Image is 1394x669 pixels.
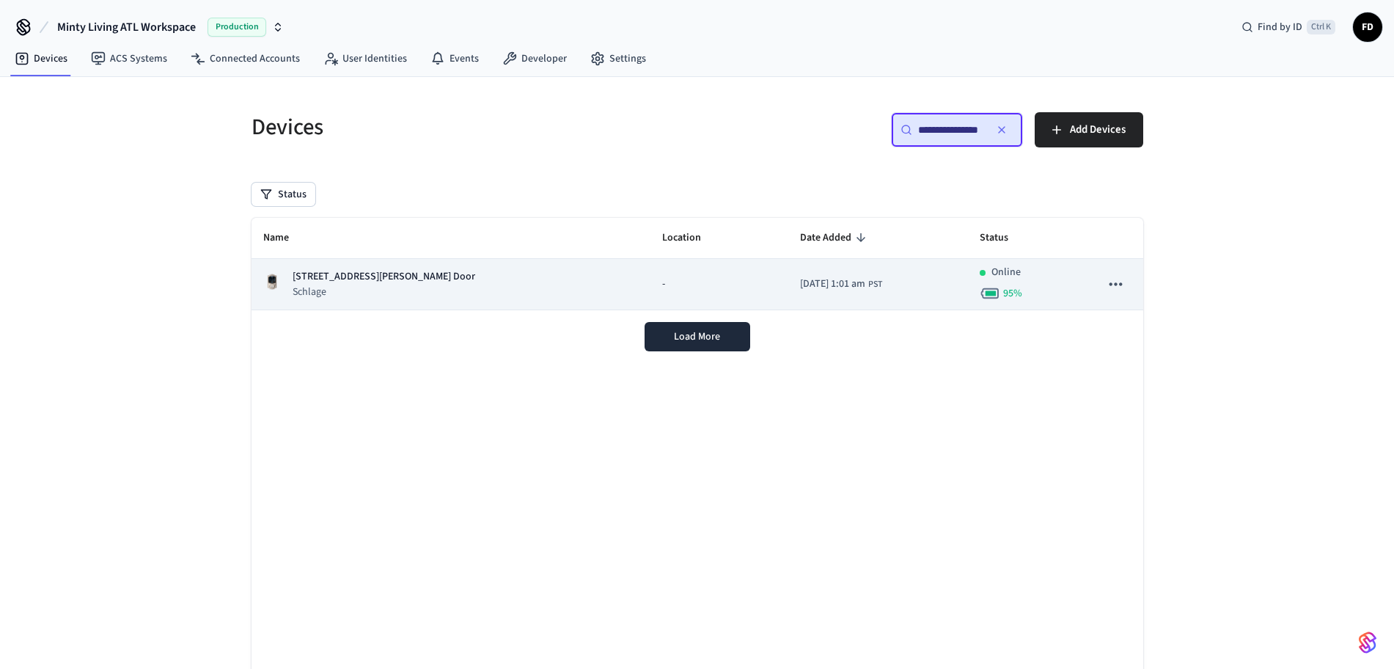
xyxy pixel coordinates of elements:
div: Find by IDCtrl K [1230,14,1347,40]
div: Asia/Manila [800,277,882,292]
button: Load More [645,322,750,351]
span: Minty Living ATL Workspace [57,18,196,36]
a: Events [419,45,491,72]
a: Settings [579,45,658,72]
img: Schlage Sense Smart Deadbolt with Camelot Trim, Front [263,273,281,290]
a: Developer [491,45,579,72]
table: sticky table [252,218,1143,310]
span: Name [263,227,308,249]
button: FD [1353,12,1382,42]
a: Connected Accounts [179,45,312,72]
span: PST [868,278,882,291]
p: [STREET_ADDRESS][PERSON_NAME] Door [293,269,475,285]
span: FD [1354,14,1381,40]
span: Add Devices [1070,120,1126,139]
a: Devices [3,45,79,72]
span: Status [980,227,1027,249]
p: Online [991,265,1021,280]
span: Date Added [800,227,870,249]
button: Status [252,183,315,206]
span: [DATE] 1:01 am [800,277,865,292]
button: Add Devices [1035,112,1143,147]
span: 95 % [1003,286,1022,301]
a: ACS Systems [79,45,179,72]
a: User Identities [312,45,419,72]
span: - [662,277,665,292]
span: Ctrl K [1307,20,1335,34]
span: Location [662,227,720,249]
span: Production [208,18,266,37]
h5: Devices [252,112,689,142]
p: Schlage [293,285,475,299]
span: Load More [674,329,720,344]
span: Find by ID [1258,20,1302,34]
img: SeamLogoGradient.69752ec5.svg [1359,631,1376,654]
